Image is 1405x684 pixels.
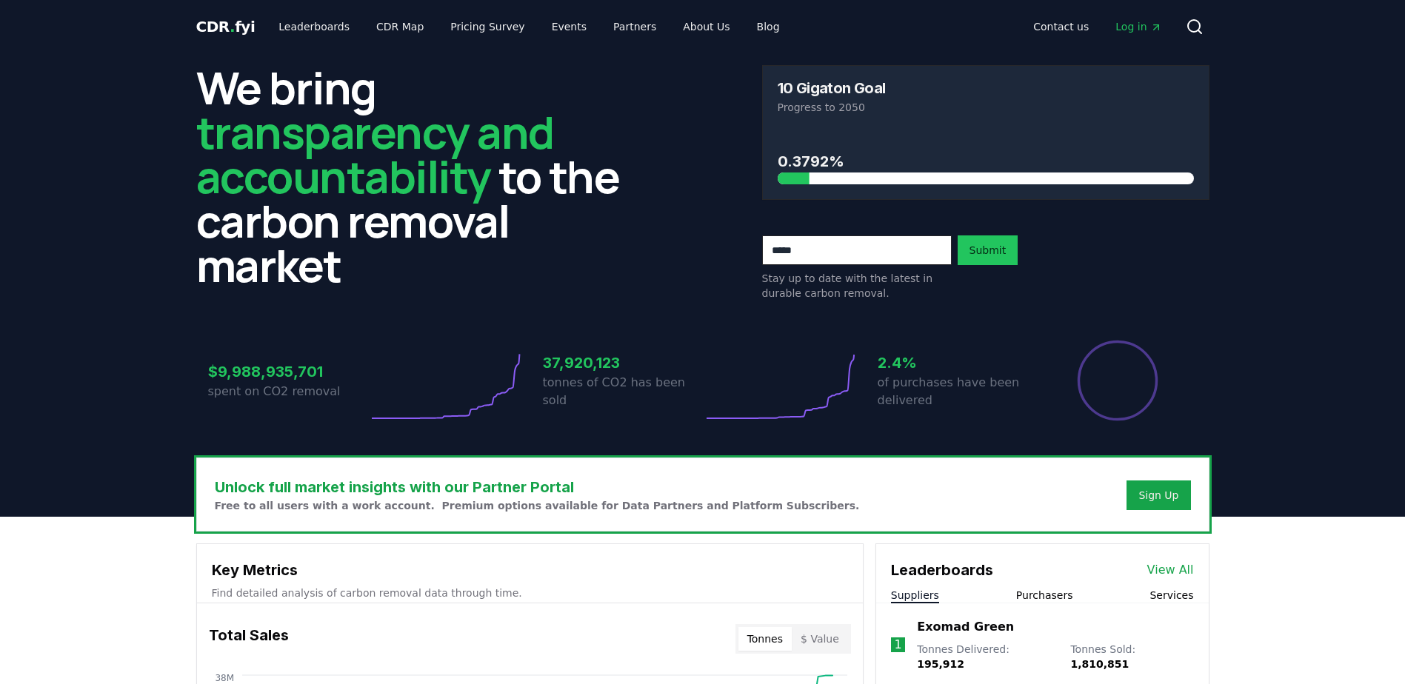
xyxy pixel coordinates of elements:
a: Events [540,13,598,40]
p: of purchases have been delivered [878,374,1038,409]
h3: 2.4% [878,352,1038,374]
h3: $9,988,935,701 [208,361,368,383]
a: Sign Up [1138,488,1178,503]
a: CDR Map [364,13,435,40]
p: tonnes of CO2 has been sold [543,374,703,409]
a: Exomad Green [917,618,1014,636]
h3: Key Metrics [212,559,848,581]
button: Tonnes [738,627,792,651]
span: . [230,18,235,36]
span: Log in [1115,19,1161,34]
nav: Main [1021,13,1173,40]
a: Log in [1104,13,1173,40]
a: Leaderboards [267,13,361,40]
p: Find detailed analysis of carbon removal data through time. [212,586,848,600]
span: transparency and accountability [196,101,554,207]
a: CDR.fyi [196,16,256,37]
button: Suppliers [891,588,939,603]
h3: 0.3792% [778,150,1194,172]
h3: Leaderboards [891,559,993,581]
h3: Unlock full market insights with our Partner Portal [215,476,860,498]
a: Blog [745,13,792,40]
button: Submit [958,235,1018,265]
p: Progress to 2050 [778,100,1194,115]
a: Partners [601,13,668,40]
h3: Total Sales [209,624,289,654]
nav: Main [267,13,791,40]
span: CDR fyi [196,18,256,36]
p: Tonnes Delivered : [917,642,1055,671]
button: Purchasers [1016,588,1073,603]
a: View All [1147,561,1194,579]
p: Stay up to date with the latest in durable carbon removal. [762,271,952,301]
p: spent on CO2 removal [208,383,368,400]
button: Sign Up [1127,480,1190,510]
button: $ Value [792,627,848,651]
h3: 37,920,123 [543,352,703,374]
a: Contact us [1021,13,1101,40]
a: About Us [671,13,741,40]
p: 1 [894,636,901,654]
span: 195,912 [917,658,964,670]
div: Percentage of sales delivered [1076,339,1159,422]
span: 1,810,851 [1070,658,1129,670]
h3: 10 Gigaton Goal [778,81,886,95]
p: Free to all users with a work account. Premium options available for Data Partners and Platform S... [215,498,860,513]
h2: We bring to the carbon removal market [196,65,644,287]
a: Pricing Survey [438,13,536,40]
p: Tonnes Sold : [1070,642,1193,671]
tspan: 38M [215,673,234,683]
button: Services [1149,588,1193,603]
